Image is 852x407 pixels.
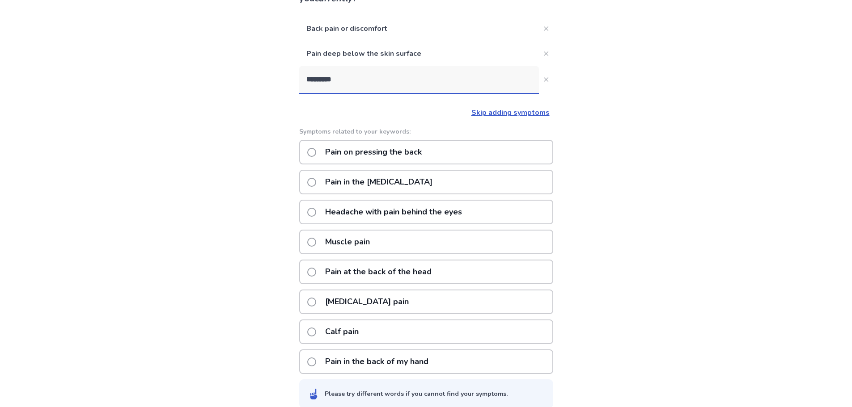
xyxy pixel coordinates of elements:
p: Symptoms related to your keywords: [299,127,553,136]
p: Muscle pain [320,231,375,253]
p: Pain on pressing the back [320,141,427,164]
p: Headache with pain behind the eyes [320,201,467,223]
p: Pain deep below the skin surface [299,41,539,66]
p: [MEDICAL_DATA] pain [320,290,414,313]
div: Please try different words if you cannot find your symptoms. [325,389,508,399]
a: Skip adding symptoms [471,108,550,117]
button: Close [539,21,553,36]
p: Back pain or discomfort [299,16,539,41]
p: Pain at the back of the head [320,260,437,283]
button: Close [539,46,553,61]
p: Pain in the [MEDICAL_DATA] [320,171,438,193]
p: Pain in the back of my hand [320,350,434,373]
p: Calf pain [320,320,364,343]
button: Close [539,72,553,87]
input: Close [299,66,539,93]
